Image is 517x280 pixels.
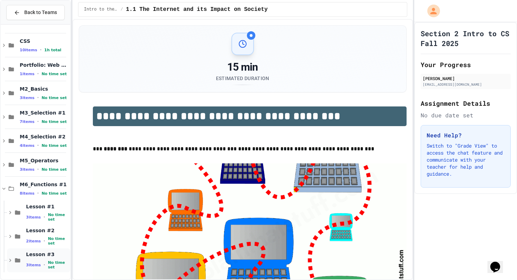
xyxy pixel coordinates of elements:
span: • [37,143,39,148]
div: Estimated Duration [216,75,269,82]
span: • [44,262,45,268]
span: 3 items [26,263,41,267]
span: No time set [48,213,69,222]
span: 1 items [20,72,34,76]
h2: Assignment Details [421,98,511,108]
h2: Your Progress [421,60,511,70]
h3: Need Help? [427,131,505,139]
div: No due date set [421,111,511,119]
span: M3_Selection #1 [20,110,69,116]
span: 3 items [20,96,34,100]
span: 7 items [20,119,34,124]
span: 10 items [20,48,37,52]
span: 1.1 The Internet and its Impact on Society [126,5,268,14]
span: • [37,95,39,100]
span: M5_Operators [20,157,69,164]
span: • [44,214,45,220]
div: [EMAIL_ADDRESS][DOMAIN_NAME] [423,82,509,87]
span: CSS [20,38,69,44]
h1: Section 2 Intro to CS Fall 2025 [421,28,511,48]
span: Lesson #1 [26,203,69,210]
span: M4_Selection #2 [20,134,69,140]
span: Back to Teams [24,9,57,16]
span: 3 items [26,215,41,220]
span: • [40,47,42,53]
iframe: chat widget [487,252,510,273]
span: • [37,190,39,196]
span: No time set [42,191,67,196]
span: No time set [48,236,69,246]
span: • [37,71,39,77]
span: 3 items [20,167,34,172]
div: [PERSON_NAME] [423,75,509,82]
span: No time set [42,119,67,124]
span: 4 items [20,143,34,148]
span: No time set [42,167,67,172]
span: • [44,238,45,244]
span: No time set [42,96,67,100]
span: Portfolio: Web Dev Final Project [20,62,69,68]
span: 1h total [44,48,62,52]
span: Lesson #2 [26,227,69,234]
span: Intro to the Web [84,7,118,12]
span: No time set [42,72,67,76]
span: M2_Basics [20,86,69,92]
span: 8 items [20,191,34,196]
span: • [37,119,39,124]
button: Back to Teams [6,5,65,20]
span: No time set [42,143,67,148]
div: My Account [420,3,442,19]
span: Lesson #3 [26,251,69,258]
span: 2 items [26,239,41,243]
span: / [121,7,123,12]
div: 15 min [216,61,269,73]
span: • [37,167,39,172]
p: Switch to "Grade View" to access the chat feature and communicate with your teacher for help and ... [427,142,505,177]
span: No time set [48,260,69,269]
span: M6_Functions #1 [20,181,69,188]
